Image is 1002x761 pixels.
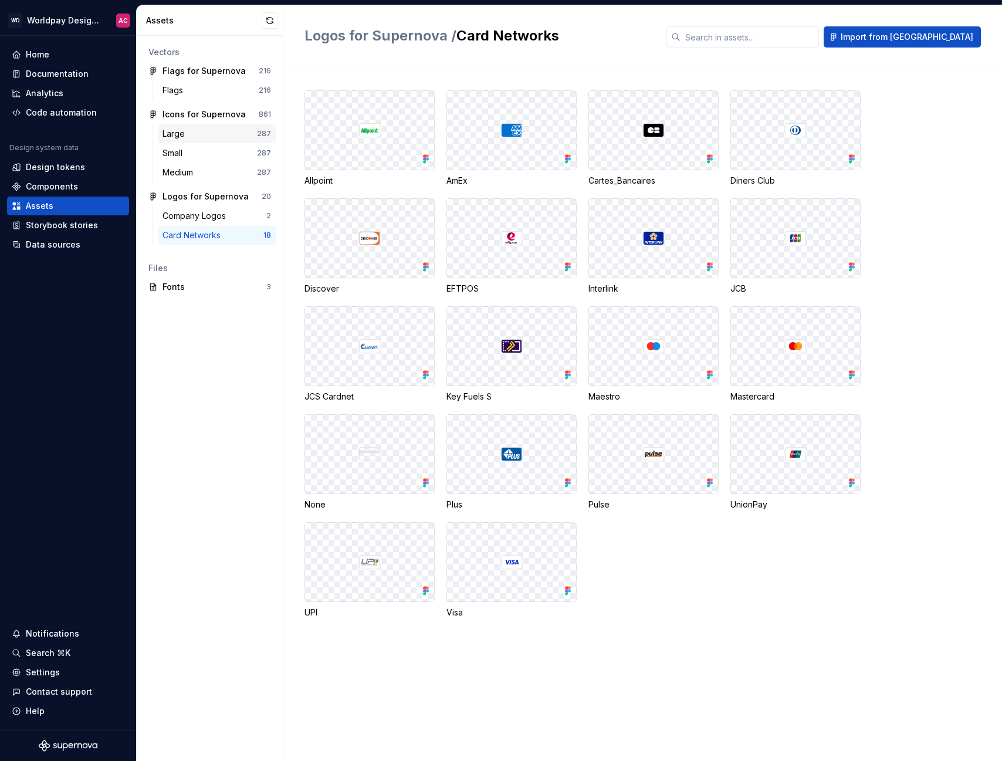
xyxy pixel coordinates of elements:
svg: Supernova Logo [39,740,97,752]
a: Data sources [7,235,129,254]
div: Allpoint [304,175,435,187]
div: Worldpay Design System [27,15,102,26]
div: Fonts [163,281,266,293]
div: Maestro [588,391,719,403]
a: Medium287 [158,163,276,182]
div: WD [8,13,22,28]
div: Cartes_Bancaires [588,175,719,187]
div: Assets [26,200,53,212]
div: 18 [263,231,271,240]
div: Diners Club [730,175,861,187]
a: Documentation [7,65,129,83]
input: Search in assets... [681,26,819,48]
a: Small287 [158,144,276,163]
a: Analytics [7,84,129,103]
a: Design tokens [7,158,129,177]
div: Documentation [26,68,89,80]
div: Plus [446,499,577,510]
div: 287 [257,129,271,138]
a: Card Networks18 [158,226,276,245]
div: 287 [257,168,271,177]
span: Import from [GEOGRAPHIC_DATA] [841,31,973,43]
div: 2 [266,211,271,221]
div: Storybook stories [26,219,98,231]
h2: Card Networks [304,26,652,45]
div: 3 [266,282,271,292]
a: Components [7,177,129,196]
div: Notifications [26,628,79,640]
div: JCB [730,283,861,295]
a: Home [7,45,129,64]
div: Help [26,705,45,717]
a: Flags for Supernova216 [144,62,276,80]
button: Search ⌘K [7,644,129,662]
div: None [304,499,435,510]
div: JCS Cardnet [304,391,435,403]
div: Large [163,128,189,140]
span: Logos for Supernova / [304,27,456,44]
a: Code automation [7,103,129,122]
a: Storybook stories [7,216,129,235]
div: Code automation [26,107,97,119]
div: Medium [163,167,198,178]
div: Vectors [148,46,271,58]
div: Search ⌘K [26,647,70,659]
a: Fonts3 [144,278,276,296]
a: Settings [7,663,129,682]
a: Company Logos2 [158,207,276,225]
div: 216 [259,66,271,76]
div: Files [148,262,271,274]
div: Key Fuels S [446,391,577,403]
div: Assets [146,15,262,26]
div: UPI [304,607,435,618]
a: Flags216 [158,81,276,100]
button: Notifications [7,624,129,643]
div: Contact support [26,686,92,698]
div: Icons for Supernova [163,109,246,120]
button: WDWorldpay Design SystemAC [2,8,134,33]
div: Pulse [588,499,719,510]
div: AC [119,16,128,25]
div: Flags [163,84,188,96]
div: 287 [257,148,271,158]
div: Analytics [26,87,63,99]
a: Icons for Supernova861 [144,105,276,124]
div: AmEx [446,175,577,187]
button: Contact support [7,682,129,701]
div: Design system data [9,143,79,153]
div: UnionPay [730,499,861,510]
div: Interlink [588,283,719,295]
div: Logos for Supernova [163,191,249,202]
div: Small [163,147,187,159]
div: Components [26,181,78,192]
div: Discover [304,283,435,295]
div: 861 [259,110,271,119]
a: Assets [7,197,129,215]
a: Logos for Supernova20 [144,187,276,206]
div: Settings [26,667,60,678]
a: Large287 [158,124,276,143]
div: Mastercard [730,391,861,403]
div: 216 [259,86,271,95]
div: Flags for Supernova [163,65,246,77]
button: Help [7,702,129,721]
div: Company Logos [163,210,231,222]
div: 20 [262,192,271,201]
div: Home [26,49,49,60]
div: EFTPOS [446,283,577,295]
div: Data sources [26,239,80,251]
div: Design tokens [26,161,85,173]
div: Visa [446,607,577,618]
div: Card Networks [163,229,225,241]
button: Import from [GEOGRAPHIC_DATA] [824,26,981,48]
